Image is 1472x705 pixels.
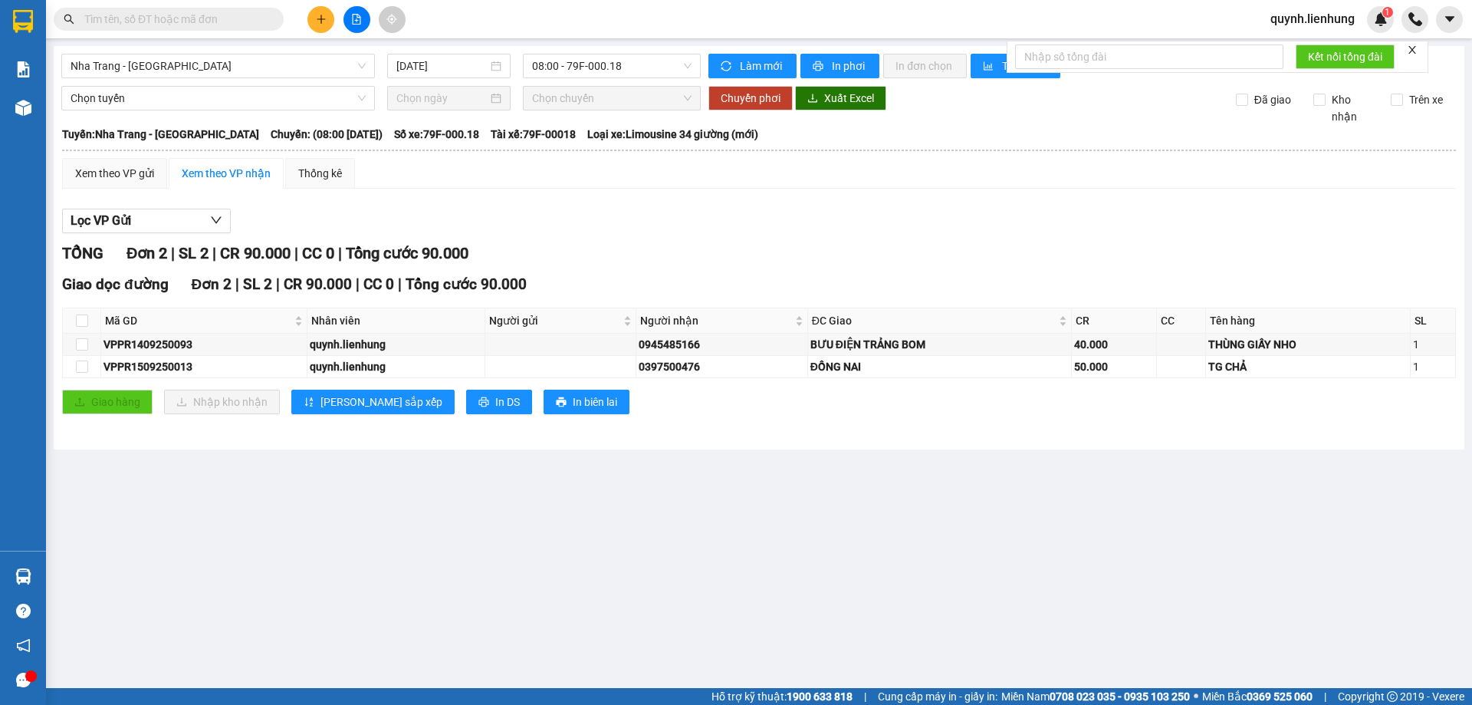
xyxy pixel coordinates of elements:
button: uploadGiao hàng [62,390,153,414]
span: Miền Bắc [1202,688,1313,705]
div: Thống kê [298,165,342,182]
span: down [210,214,222,226]
span: message [16,673,31,687]
span: bar-chart [983,61,996,73]
span: Chuyến: (08:00 [DATE]) [271,126,383,143]
div: 50.000 [1074,358,1155,375]
span: | [294,244,298,262]
button: syncLàm mới [708,54,797,78]
input: Chọn ngày [396,90,488,107]
span: In DS [495,394,520,410]
img: phone-icon [1408,12,1422,26]
sup: 1 [1382,7,1393,18]
div: quynh.lienhung [310,358,482,375]
span: | [276,275,280,293]
div: BƯU ĐIỆN TRẢNG BOM [810,336,1069,353]
img: warehouse-icon [15,568,31,585]
span: Đơn 2 [127,244,167,262]
span: Tài xế: 79F-00018 [491,126,576,143]
button: Kết nối tổng đài [1296,44,1395,69]
span: TỔNG [62,244,103,262]
span: | [398,275,402,293]
button: Lọc VP Gửi [62,209,231,233]
span: download [807,93,818,105]
th: CR [1072,308,1158,334]
img: icon-new-feature [1374,12,1388,26]
span: | [338,244,342,262]
button: file-add [343,6,370,33]
span: Chọn tuyến [71,87,366,110]
span: Mã GD [105,312,291,329]
button: printerIn DS [466,390,532,414]
div: Xem theo VP nhận [182,165,271,182]
span: | [1324,688,1326,705]
span: CC 0 [363,275,394,293]
span: Đơn 2 [192,275,232,293]
span: printer [813,61,826,73]
span: Loại xe: Limousine 34 giường (mới) [587,126,758,143]
button: plus [307,6,334,33]
span: Xuất Excel [824,90,874,107]
span: sync [721,61,734,73]
td: VPPR1509250013 [101,356,307,378]
span: Miền Nam [1001,688,1190,705]
span: | [171,244,175,262]
div: VPPR1409250093 [103,336,304,353]
img: warehouse-icon [15,100,31,116]
strong: 1900 633 818 [787,690,853,703]
span: Kết nối tổng đài [1308,48,1382,65]
button: caret-down [1436,6,1463,33]
div: VPPR1509250013 [103,358,304,375]
span: CC 0 [302,244,334,262]
span: Cung cấp máy in - giấy in: [878,688,997,705]
span: CR 90.000 [220,244,291,262]
span: In phơi [832,58,867,74]
span: In biên lai [573,394,617,410]
th: Tên hàng [1206,308,1411,334]
span: ĐC Giao [812,312,1056,329]
span: Trên xe [1403,91,1449,108]
div: 0397500476 [639,358,804,375]
span: notification [16,638,31,653]
div: 1 [1413,336,1453,353]
span: sort-ascending [304,397,314,409]
span: ⚪️ [1194,693,1198,700]
span: Đã giao [1248,91,1297,108]
button: In đơn chọn [883,54,967,78]
div: Xem theo VP gửi [75,165,154,182]
span: 08:00 - 79F-000.18 [532,54,692,77]
div: THÙNG GIẤY NHO [1208,336,1408,353]
span: SL 2 [179,244,209,262]
button: printerIn phơi [800,54,879,78]
button: bar-chartThống kê [971,54,1060,78]
span: file-add [351,14,362,25]
button: aim [379,6,406,33]
div: quynh.lienhung [310,336,482,353]
span: Giao dọc đường [62,275,169,293]
span: Tổng cước 90.000 [406,275,527,293]
input: Nhập số tổng đài [1015,44,1283,69]
span: Người gửi [489,312,620,329]
span: Nha Trang - Bình Dương [71,54,366,77]
span: [PERSON_NAME] sắp xếp [320,394,442,410]
strong: 0708 023 035 - 0935 103 250 [1050,690,1190,703]
span: Lọc VP Gửi [71,211,131,230]
button: sort-ascending[PERSON_NAME] sắp xếp [291,390,455,414]
span: | [356,275,360,293]
img: solution-icon [15,61,31,77]
div: 0945485166 [639,336,804,353]
button: printerIn biên lai [544,390,629,414]
span: printer [556,397,567,409]
span: close [1407,44,1418,55]
span: Người nhận [640,312,791,329]
button: downloadXuất Excel [795,86,886,110]
div: 1 [1413,358,1453,375]
span: question-circle [16,604,31,618]
th: SL [1411,308,1456,334]
strong: 0369 525 060 [1247,690,1313,703]
input: 15/09/2025 [396,58,488,74]
button: Chuyển phơi [708,86,793,110]
span: | [212,244,216,262]
span: Chọn chuyến [532,87,692,110]
span: Tổng cước 90.000 [346,244,468,262]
